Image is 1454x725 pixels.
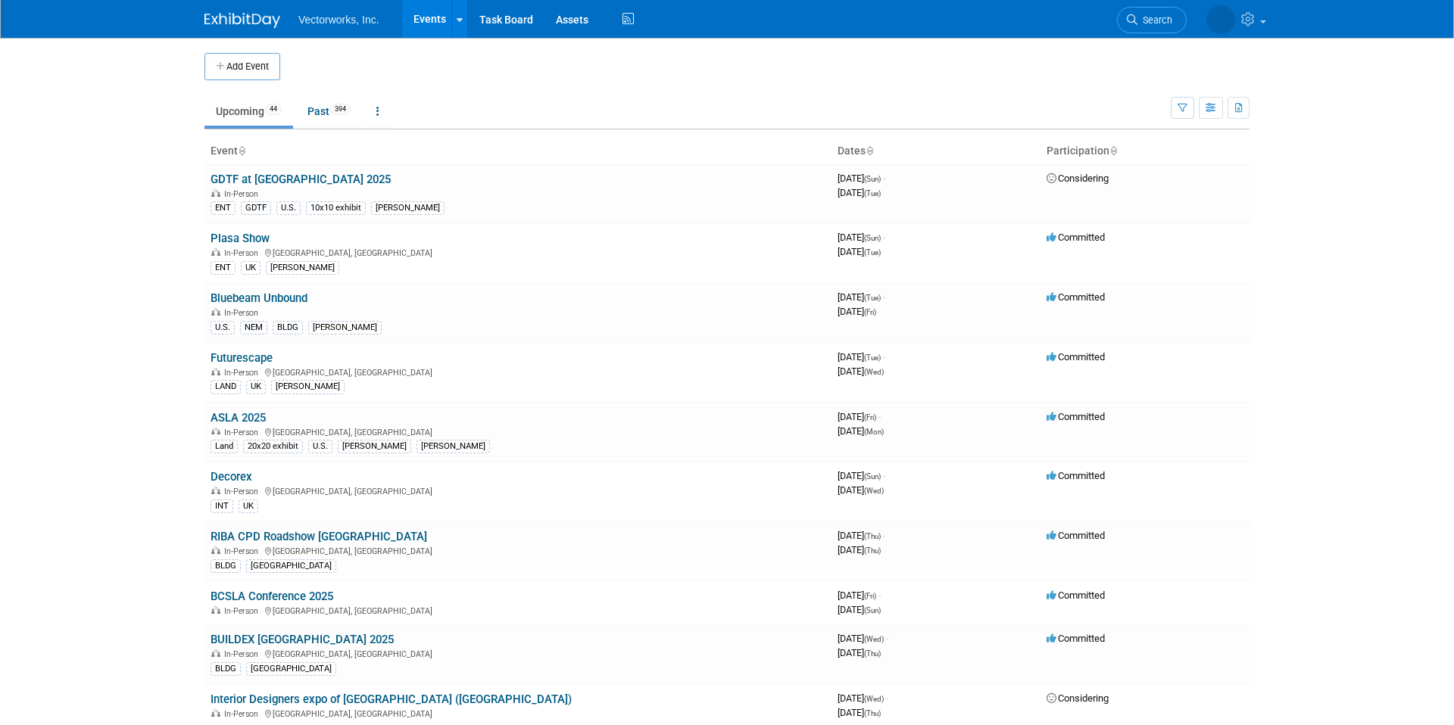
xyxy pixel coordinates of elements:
[211,709,220,717] img: In-Person Event
[838,530,885,541] span: [DATE]
[1047,692,1109,704] span: Considering
[271,380,345,394] div: [PERSON_NAME]
[224,189,263,199] span: In-Person
[838,647,881,658] span: [DATE]
[838,291,885,303] span: [DATE]
[240,321,267,334] div: NEM
[883,470,885,481] span: -
[211,428,220,435] img: In-Person Event
[883,291,885,303] span: -
[838,306,876,317] span: [DATE]
[864,709,881,717] span: (Thu)
[886,633,888,644] span: -
[864,234,881,242] span: (Sun)
[211,366,825,378] div: [GEOGRAPHIC_DATA], [GEOGRAPHIC_DATA]
[838,173,885,184] span: [DATE]
[308,321,382,334] div: [PERSON_NAME]
[1047,291,1105,303] span: Committed
[273,321,303,334] div: BLDG
[265,104,282,115] span: 44
[838,633,888,644] span: [DATE]
[224,606,263,616] span: In-Person
[211,380,241,394] div: LAND
[864,635,884,643] span: (Wed)
[838,187,881,198] span: [DATE]
[864,428,884,436] span: (Mon)
[1047,351,1105,362] span: Committed
[838,604,881,615] span: [DATE]
[211,604,825,616] div: [GEOGRAPHIC_DATA], [GEOGRAPHIC_DATA]
[1047,470,1105,481] span: Committed
[864,532,881,540] span: (Thu)
[838,470,885,481] span: [DATE]
[266,261,339,275] div: [PERSON_NAME]
[838,484,884,496] span: [DATE]
[211,440,238,453] div: Land
[1047,232,1105,243] span: Committed
[224,428,263,437] span: In-Person
[224,368,263,378] span: In-Person
[838,366,884,377] span: [DATE]
[330,104,351,115] span: 394
[276,201,301,215] div: U.S.
[211,692,572,706] a: Interior Designers expo of [GEOGRAPHIC_DATA] ([GEOGRAPHIC_DATA])
[211,662,241,676] div: BLDG
[211,544,825,556] div: [GEOGRAPHIC_DATA], [GEOGRAPHIC_DATA]
[211,499,233,513] div: INT
[211,291,307,305] a: Bluebeam Unbound
[864,368,884,376] span: (Wed)
[864,649,881,658] span: (Thu)
[246,559,336,573] div: [GEOGRAPHIC_DATA]
[246,380,266,394] div: UK
[864,294,881,302] span: (Tue)
[838,425,884,437] span: [DATE]
[338,440,411,453] div: [PERSON_NAME]
[211,590,333,603] a: BCSLA Conference 2025
[224,649,263,659] span: In-Person
[832,138,1041,164] th: Dates
[883,351,885,362] span: -
[211,559,241,573] div: BLDG
[1047,530,1105,541] span: Committed
[864,175,881,183] span: (Sun)
[211,248,220,256] img: In-Person Event
[864,592,876,600] span: (Fri)
[204,53,280,80] button: Add Event
[211,425,825,437] div: [GEOGRAPHIC_DATA], [GEOGRAPHIC_DATA]
[886,692,888,704] span: -
[864,695,884,703] span: (Wed)
[838,544,881,555] span: [DATE]
[1137,14,1172,26] span: Search
[838,590,881,601] span: [DATE]
[838,351,885,362] span: [DATE]
[211,649,220,657] img: In-Person Event
[878,411,881,422] span: -
[838,707,881,718] span: [DATE]
[211,232,270,245] a: Plasa Show
[211,261,236,275] div: ENT
[298,14,379,26] span: Vectorworks, Inc.
[224,308,263,318] span: In-Person
[1047,411,1105,422] span: Committed
[224,487,263,496] span: In-Person
[883,530,885,541] span: -
[211,321,235,334] div: U.S.
[224,248,263,258] span: In-Person
[211,201,236,215] div: ENT
[241,261,261,275] div: UK
[211,246,825,258] div: [GEOGRAPHIC_DATA], [GEOGRAPHIC_DATA]
[864,487,884,495] span: (Wed)
[211,189,220,197] img: In-Person Event
[211,368,220,375] img: In-Person Event
[838,246,881,257] span: [DATE]
[1047,590,1105,601] span: Committed
[864,308,876,316] span: (Fri)
[211,633,394,646] a: BUILDEX [GEOGRAPHIC_DATA] 2025
[838,692,888,704] span: [DATE]
[1041,138,1250,164] th: Participation
[296,97,362,126] a: Past394
[211,647,825,659] div: [GEOGRAPHIC_DATA], [GEOGRAPHIC_DATA]
[239,499,258,513] div: UK
[864,472,881,481] span: (Sun)
[864,353,881,362] span: (Tue)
